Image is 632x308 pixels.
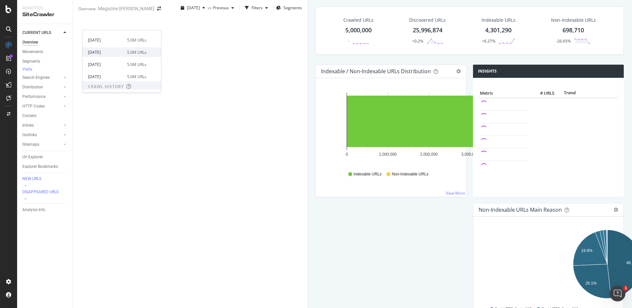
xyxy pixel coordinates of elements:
[409,17,446,23] div: Discovered URLs
[321,68,431,75] div: Indexable / Non-Indexable URLs Distribution
[482,17,515,23] div: Indexable URLs
[478,68,497,75] h4: Insights
[251,5,263,11] div: Filters
[413,26,442,35] div: 25,996,874
[22,141,62,148] a: Sitemaps
[98,5,154,12] div: Magazine [PERSON_NAME]
[22,48,68,55] a: Movements
[22,93,62,100] a: Performance
[22,154,43,161] div: Url Explorer
[22,122,34,129] div: Inlinks
[446,190,465,196] a: View More
[78,6,95,12] div: Overview
[22,206,68,213] a: Analysis Info
[22,29,62,36] a: CURRENT URLS
[379,152,397,157] text: 1,000,000
[22,112,37,119] div: Content
[157,6,161,11] div: arrow-right-arrow-left
[22,48,43,55] div: Movements
[88,74,123,79] div: [DATE]
[22,112,68,119] a: Content
[283,5,302,11] span: Segments
[348,38,349,44] div: -
[88,49,123,55] div: [DATE]
[22,176,41,182] div: NEW URLS
[22,189,68,196] a: DISAPPEARED URLS
[22,103,62,110] a: HTTP Codes
[208,5,213,11] span: vs
[213,5,229,11] span: Previous
[563,26,584,35] div: 698,710
[22,122,62,129] a: Inlinks
[610,286,625,301] iframe: Intercom live chat
[556,38,571,44] div: -26.65%
[213,3,237,13] button: Previous
[88,61,123,67] div: [DATE]
[22,74,62,81] a: Search Engines
[276,3,302,13] button: Segments
[22,206,45,213] div: Analysis Info
[22,5,67,11] div: Analytics
[88,37,123,43] div: [DATE]
[346,152,348,157] text: 0
[623,286,628,291] span: 1
[482,38,495,44] div: +6.27%
[485,26,512,35] div: 4,301,290
[22,163,68,170] a: Explorer Bookmarks
[392,171,428,177] span: Non-Indexable URLs
[22,132,62,139] a: Outlinks
[178,3,208,13] button: [DATE]
[614,207,618,212] div: gear
[479,206,562,213] div: Non-Indexable URLs Main Reason
[461,152,479,157] text: 3,000,000
[22,74,50,81] div: Search Engines
[530,88,556,98] th: # URLS
[242,3,271,13] button: Filters
[345,26,372,35] div: 5,000,000
[581,248,592,253] text: 19.8%
[22,189,59,195] div: DISAPPEARED URLS
[22,66,39,73] a: Visits
[412,38,423,44] div: +0.2%
[22,29,51,36] div: CURRENT URLS
[22,176,68,182] a: NEW URLS
[22,141,39,148] div: Sitemaps
[456,69,461,74] div: gear
[187,5,200,11] span: 2025 Aug. 23rd
[127,37,146,43] div: 5.0M URLs
[551,17,596,23] div: Non-Indexable URLs
[22,84,43,91] div: Distribution
[478,88,530,98] th: Metric
[343,17,374,23] div: Crawled URLs
[22,93,45,100] div: Performance
[354,171,382,177] span: Indexable URLs
[22,58,40,65] div: Segments
[321,89,578,165] svg: A chart.
[22,58,68,65] a: Segments
[22,11,67,18] div: SiteCrawler
[22,84,62,91] a: Distribution
[22,67,32,72] div: Visits
[556,88,584,98] th: Trend
[127,61,146,67] div: 5.0M URLs
[585,281,596,286] text: 26.1%
[22,154,68,161] a: Url Explorer
[22,103,45,110] div: HTTP Codes
[22,132,37,139] div: Outlinks
[420,152,438,157] text: 2,000,000
[22,39,68,46] a: Overview
[88,84,124,89] div: Crawl History
[22,39,38,46] div: Overview
[127,49,146,55] div: 5.0M URLs
[127,74,146,79] div: 5.0M URLs
[22,163,58,170] div: Explorer Bookmarks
